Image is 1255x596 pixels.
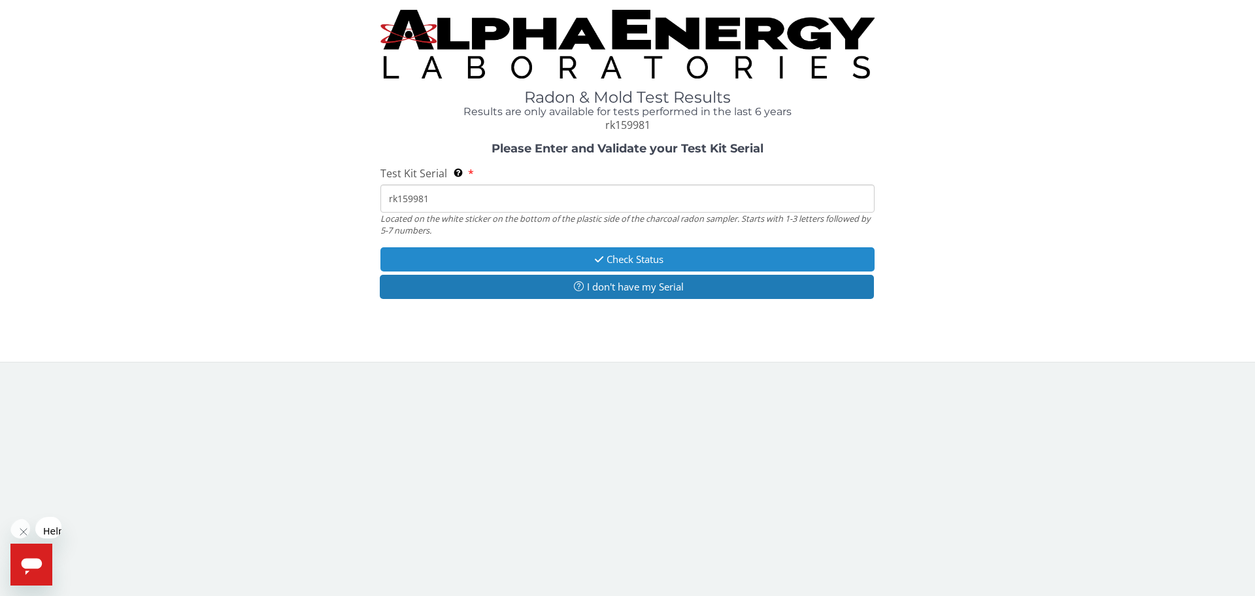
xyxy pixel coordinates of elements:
span: Test Kit Serial [380,166,447,181]
div: Located on the white sticker on the bottom of the plastic side of the charcoal radon sampler. Sta... [380,213,875,237]
span: rk159981 [605,118,650,132]
h4: Results are only available for tests performed in the last 6 years [380,106,875,118]
iframe: Close message [10,519,30,538]
span: Help [8,9,29,20]
h1: Radon & Mold Test Results [380,89,875,106]
iframe: Button to launch messaging window [10,544,52,586]
button: I don't have my Serial [380,275,874,299]
img: TightCrop.jpg [380,10,875,79]
strong: Please Enter and Validate your Test Kit Serial [492,141,763,156]
button: Check Status [380,247,875,272]
iframe: Message from company [35,517,61,538]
